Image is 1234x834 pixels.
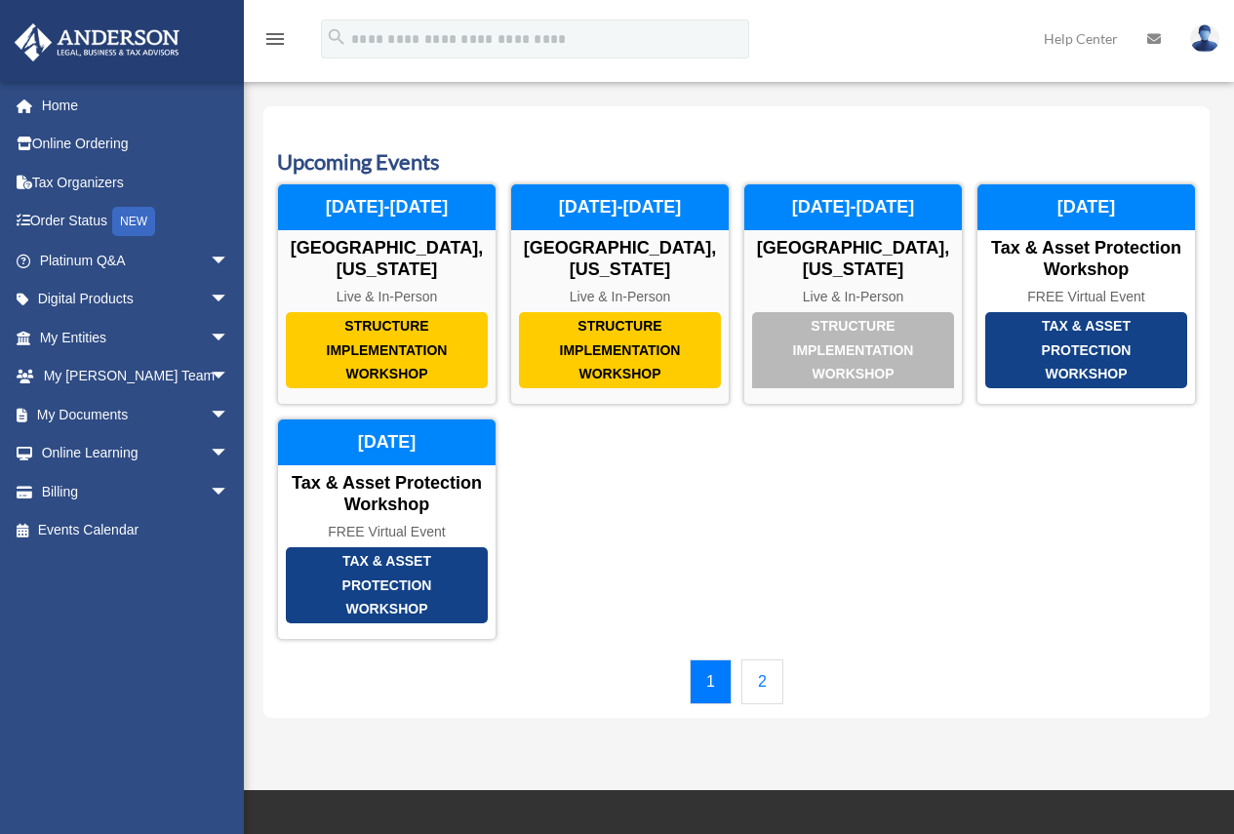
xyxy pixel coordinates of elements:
[14,511,249,550] a: Events Calendar
[14,395,259,434] a: My Documentsarrow_drop_down
[14,241,259,280] a: Platinum Q&Aarrow_drop_down
[210,434,249,474] span: arrow_drop_down
[985,312,1187,388] div: Tax & Asset Protection Workshop
[511,289,729,305] div: Live & In-Person
[14,318,259,357] a: My Entitiesarrow_drop_down
[210,318,249,358] span: arrow_drop_down
[210,395,249,435] span: arrow_drop_down
[263,27,287,51] i: menu
[14,86,259,125] a: Home
[210,357,249,397] span: arrow_drop_down
[741,659,783,704] a: 2
[977,184,1195,231] div: [DATE]
[277,183,497,405] a: Structure Implementation Workshop [GEOGRAPHIC_DATA], [US_STATE] Live & In-Person [DATE]-[DATE]
[14,280,259,319] a: Digital Productsarrow_drop_down
[752,312,954,388] div: Structure Implementation Workshop
[210,241,249,281] span: arrow_drop_down
[511,184,729,231] div: [DATE]-[DATE]
[278,184,496,231] div: [DATE]-[DATE]
[976,183,1196,405] a: Tax & Asset Protection Workshop Tax & Asset Protection Workshop FREE Virtual Event [DATE]
[277,147,1196,178] h3: Upcoming Events
[263,34,287,51] a: menu
[14,434,259,473] a: Online Learningarrow_drop_down
[690,659,732,704] a: 1
[744,238,962,280] div: [GEOGRAPHIC_DATA], [US_STATE]
[744,184,962,231] div: [DATE]-[DATE]
[210,280,249,320] span: arrow_drop_down
[278,238,496,280] div: [GEOGRAPHIC_DATA], [US_STATE]
[977,238,1195,280] div: Tax & Asset Protection Workshop
[1190,24,1219,53] img: User Pic
[977,289,1195,305] div: FREE Virtual Event
[278,289,496,305] div: Live & In-Person
[277,418,497,640] a: Tax & Asset Protection Workshop Tax & Asset Protection Workshop FREE Virtual Event [DATE]
[14,357,259,396] a: My [PERSON_NAME] Teamarrow_drop_down
[278,524,496,540] div: FREE Virtual Event
[519,312,721,388] div: Structure Implementation Workshop
[9,23,185,61] img: Anderson Advisors Platinum Portal
[743,183,963,405] a: Structure Implementation Workshop [GEOGRAPHIC_DATA], [US_STATE] Live & In-Person [DATE]-[DATE]
[14,163,259,202] a: Tax Organizers
[744,289,962,305] div: Live & In-Person
[112,207,155,236] div: NEW
[511,238,729,280] div: [GEOGRAPHIC_DATA], [US_STATE]
[14,125,259,164] a: Online Ordering
[14,472,259,511] a: Billingarrow_drop_down
[14,202,259,242] a: Order StatusNEW
[326,26,347,48] i: search
[286,312,488,388] div: Structure Implementation Workshop
[286,547,488,623] div: Tax & Asset Protection Workshop
[210,472,249,512] span: arrow_drop_down
[278,473,496,515] div: Tax & Asset Protection Workshop
[278,419,496,466] div: [DATE]
[510,183,730,405] a: Structure Implementation Workshop [GEOGRAPHIC_DATA], [US_STATE] Live & In-Person [DATE]-[DATE]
